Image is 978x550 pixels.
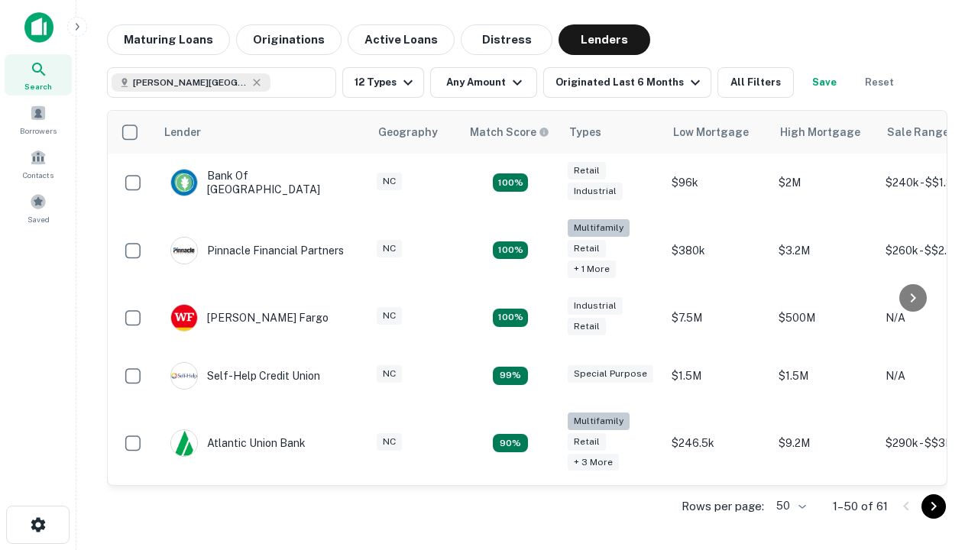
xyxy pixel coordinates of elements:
[170,169,354,196] div: Bank Of [GEOGRAPHIC_DATA]
[568,240,606,257] div: Retail
[461,111,560,154] th: Capitalize uses an advanced AI algorithm to match your search with the best lender. The match sco...
[717,67,794,98] button: All Filters
[171,430,197,456] img: picture
[493,434,528,452] div: Matching Properties: 10, hasApolloMatch: undefined
[493,309,528,327] div: Matching Properties: 14, hasApolloMatch: undefined
[171,363,197,389] img: picture
[133,76,248,89] span: [PERSON_NAME][GEOGRAPHIC_DATA], [GEOGRAPHIC_DATA]
[568,433,606,451] div: Retail
[568,297,623,315] div: Industrial
[568,454,619,471] div: + 3 more
[171,170,197,196] img: picture
[5,143,72,184] a: Contacts
[569,123,601,141] div: Types
[771,212,878,289] td: $3.2M
[568,318,606,335] div: Retail
[568,219,630,237] div: Multifamily
[771,289,878,347] td: $500M
[470,124,546,141] h6: Match Score
[771,111,878,154] th: High Mortgage
[568,412,630,430] div: Multifamily
[236,24,342,55] button: Originations
[887,123,949,141] div: Sale Range
[771,154,878,212] td: $2M
[430,67,537,98] button: Any Amount
[461,24,552,55] button: Distress
[377,433,402,451] div: NC
[493,367,528,385] div: Matching Properties: 11, hasApolloMatch: undefined
[342,67,424,98] button: 12 Types
[28,213,50,225] span: Saved
[568,162,606,180] div: Retail
[171,238,197,264] img: picture
[493,173,528,192] div: Matching Properties: 15, hasApolloMatch: undefined
[24,80,52,92] span: Search
[348,24,455,55] button: Active Loans
[770,495,808,517] div: 50
[568,183,623,200] div: Industrial
[170,362,320,390] div: Self-help Credit Union
[800,67,849,98] button: Save your search to get updates of matches that match your search criteria.
[170,237,344,264] div: Pinnacle Financial Partners
[555,73,704,92] div: Originated Last 6 Months
[664,289,771,347] td: $7.5M
[664,405,771,482] td: $246.5k
[23,169,53,181] span: Contacts
[5,187,72,228] a: Saved
[559,24,650,55] button: Lenders
[369,111,461,154] th: Geography
[902,379,978,452] iframe: Chat Widget
[470,124,549,141] div: Capitalize uses an advanced AI algorithm to match your search with the best lender. The match sco...
[24,12,53,43] img: capitalize-icon.png
[377,240,402,257] div: NC
[170,429,306,457] div: Atlantic Union Bank
[543,67,711,98] button: Originated Last 6 Months
[664,111,771,154] th: Low Mortgage
[833,497,888,516] p: 1–50 of 61
[5,99,72,140] a: Borrowers
[664,154,771,212] td: $96k
[780,123,860,141] div: High Mortgage
[171,305,197,331] img: picture
[377,173,402,190] div: NC
[155,111,369,154] th: Lender
[377,365,402,383] div: NC
[5,54,72,95] a: Search
[164,123,201,141] div: Lender
[568,365,653,383] div: Special Purpose
[664,212,771,289] td: $380k
[377,307,402,325] div: NC
[568,260,616,278] div: + 1 more
[682,497,764,516] p: Rows per page:
[107,24,230,55] button: Maturing Loans
[170,304,329,332] div: [PERSON_NAME] Fargo
[493,241,528,260] div: Matching Properties: 20, hasApolloMatch: undefined
[771,347,878,405] td: $1.5M
[673,123,749,141] div: Low Mortgage
[560,111,664,154] th: Types
[921,494,946,519] button: Go to next page
[378,123,438,141] div: Geography
[855,67,904,98] button: Reset
[771,405,878,482] td: $9.2M
[20,125,57,137] span: Borrowers
[664,347,771,405] td: $1.5M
